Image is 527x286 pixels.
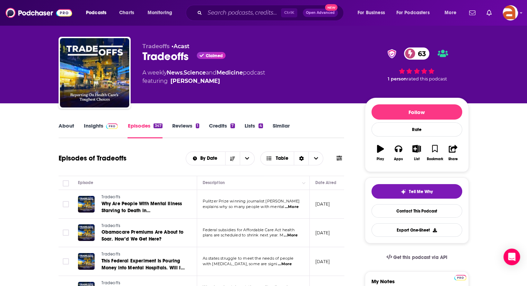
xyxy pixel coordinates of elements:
[371,140,389,165] button: Play
[276,156,288,161] span: Table
[503,5,518,20] span: Logged in as ASTHOPR
[148,8,172,18] span: Monitoring
[170,77,220,85] a: Dan Gorenstein
[404,47,429,60] a: 63
[371,223,462,237] button: Export One-Sheet
[381,249,453,266] a: Get this podcast via API
[102,252,121,257] span: Tradeoffs
[306,11,335,15] span: Open Advanced
[285,204,299,210] span: ...More
[245,122,263,138] a: Lists4
[60,38,129,107] img: Tradeoffs
[445,8,456,18] span: More
[365,43,469,86] div: verified Badge63 1 personrated this podcast
[142,43,170,50] span: Tradeoffs
[217,69,243,76] a: Medicine
[172,43,190,50] span: •
[454,274,466,280] a: Pro website
[278,261,292,267] span: ...More
[102,229,185,243] a: Obamacare Premiums Are About to Soar. How’d We Get Here?
[142,69,265,85] div: A weekly podcast
[203,204,284,209] span: explains why so many people with mental
[371,104,462,120] button: Follow
[203,256,294,261] span: As states struggle to meet the needs of people
[128,122,162,138] a: Episodes347
[206,69,217,76] span: and
[167,69,183,76] a: News
[440,7,465,18] button: open menu
[393,254,447,260] span: Get this podcast via API
[407,76,447,81] span: rated this podcast
[315,179,336,187] div: Date Aired
[377,157,384,161] div: Play
[203,199,300,203] span: Pulitzer Prize winning journalist [PERSON_NAME]
[409,189,433,194] span: Tell Me Why
[371,122,462,137] div: Rate
[503,5,518,20] button: Show profile menu
[174,43,190,50] a: Acast
[427,157,443,161] div: Bookmark
[59,122,74,138] a: About
[63,229,69,236] span: Toggle select row
[385,49,398,58] img: verified Badge
[371,184,462,199] button: tell me why sparkleTell Me Why
[230,123,235,128] div: 7
[281,8,297,17] span: Ctrl K
[184,69,206,76] a: Science
[102,194,121,199] span: Tradeoffs
[186,151,255,165] h2: Choose List sort
[203,233,283,237] span: plans are scheduled to shrink next year. M
[102,258,185,278] span: This Federal Experiment Is Pouring Money into Mental Hospitals. Will It Work?
[203,261,278,266] span: with [MEDICAL_DATA], some are signi
[142,77,265,85] span: featuring
[102,229,183,242] span: Obamacare Premiums Are About to Soar. How’d We Get Here?
[325,4,337,11] span: New
[315,230,330,236] p: [DATE]
[503,249,520,265] div: Open Intercom Messenger
[448,157,458,161] div: Share
[205,7,281,18] input: Search podcasts, credits, & more...
[102,258,185,271] a: This Federal Experiment Is Pouring Money into Mental Hospitals. Will It Work?
[186,156,225,161] button: open menu
[396,8,430,18] span: For Podcasters
[444,140,462,165] button: Share
[411,47,429,60] span: 63
[300,179,308,187] button: Column Actions
[240,152,254,165] button: open menu
[59,154,126,163] h1: Episodes of Tradeoffs
[200,156,220,161] span: By Date
[466,7,478,19] a: Show notifications dropdown
[206,54,223,58] span: Claimed
[503,5,518,20] img: User Profile
[84,122,118,138] a: InsightsPodchaser Pro
[294,152,308,165] div: Sort Direction
[426,140,444,165] button: Bookmark
[153,123,162,128] div: 347
[394,157,403,161] div: Apps
[225,152,240,165] button: Sort Direction
[303,9,338,17] button: Open AdvancedNew
[63,201,69,207] span: Toggle select row
[209,122,235,138] a: Credits7
[172,122,199,138] a: Reviews1
[106,123,118,129] img: Podchaser Pro
[63,258,69,265] span: Toggle select row
[6,6,72,19] img: Podchaser - Follow, Share and Rate Podcasts
[192,5,350,21] div: Search podcasts, credits, & more...
[401,189,406,194] img: tell me why sparkle
[260,151,324,165] button: Choose View
[273,122,290,138] a: Similar
[119,8,134,18] span: Charts
[102,200,185,214] a: Why Are People With Mental Illness Starving to Death in [GEOGRAPHIC_DATA]?
[315,259,330,265] p: [DATE]
[414,157,420,161] div: List
[407,140,425,165] button: List
[388,76,407,81] span: 1 person
[102,223,121,228] span: Tradeoffs
[392,7,440,18] button: open menu
[102,223,185,229] a: Tradeoffs
[81,7,115,18] button: open menu
[484,7,494,19] a: Show notifications dropdown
